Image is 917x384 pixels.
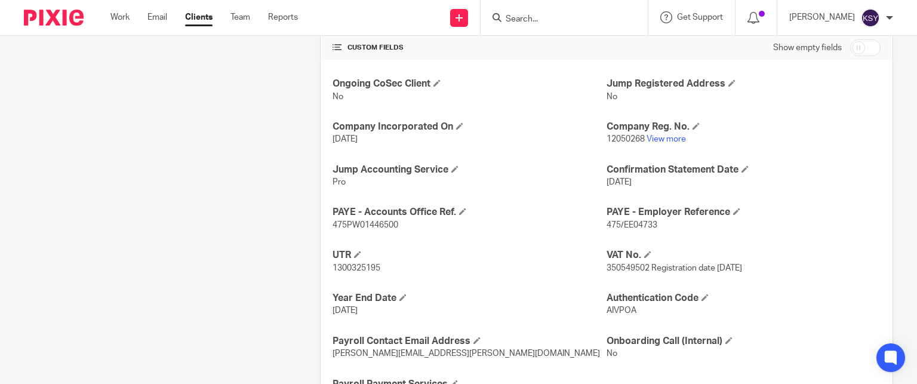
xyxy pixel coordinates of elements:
span: Get Support [677,13,723,21]
h4: UTR [333,249,607,262]
span: [DATE] [333,306,358,315]
label: Show empty fields [773,42,842,54]
span: 1300325195 [333,264,380,272]
h4: Company Incorporated On [333,121,607,133]
h4: PAYE - Accounts Office Ref. [333,206,607,219]
a: Reports [268,11,298,23]
span: 12050268 [607,135,645,143]
a: Work [110,11,130,23]
h4: CUSTOM FIELDS [333,43,607,53]
span: Pro [333,178,346,186]
img: svg%3E [861,8,880,27]
a: View more [647,135,686,143]
h4: Ongoing CoSec Client [333,78,607,90]
a: Email [147,11,167,23]
span: 475PW01446500 [333,221,398,229]
h4: Onboarding Call (Internal) [607,335,881,348]
h4: Authentication Code [607,292,881,305]
a: Clients [185,11,213,23]
span: AIVPOA [607,306,636,315]
span: No [333,93,343,101]
p: [PERSON_NAME] [789,11,855,23]
span: [DATE] [607,178,632,186]
h4: Jump Registered Address [607,78,881,90]
span: 475/EE04733 [607,221,657,229]
h4: Payroll Contact Email Address [333,335,607,348]
h4: Year End Date [333,292,607,305]
a: Team [230,11,250,23]
img: Pixie [24,10,84,26]
span: No [607,93,617,101]
h4: PAYE - Employer Reference [607,206,881,219]
h4: VAT No. [607,249,881,262]
span: [DATE] [333,135,358,143]
h4: Jump Accounting Service [333,164,607,176]
h4: Company Reg. No. [607,121,881,133]
span: [PERSON_NAME][EMAIL_ADDRESS][PERSON_NAME][DOMAIN_NAME] [333,349,600,358]
span: 350549502 Registration date [DATE] [607,264,742,272]
span: No [607,349,617,358]
h4: Confirmation Statement Date [607,164,881,176]
input: Search [504,14,612,25]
